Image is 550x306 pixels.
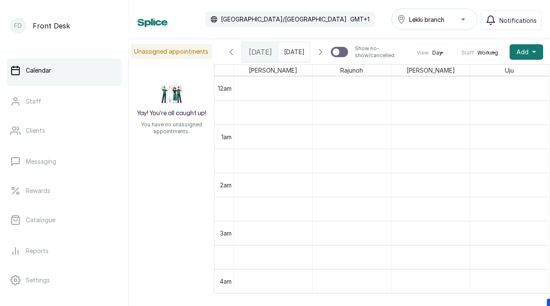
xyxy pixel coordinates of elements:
span: [PERSON_NAME] [405,65,457,76]
span: [PERSON_NAME] [247,65,299,76]
button: Add [510,44,543,60]
button: Lekki branch [391,9,477,30]
span: Staff [461,49,474,56]
span: Lekki branch [409,15,444,24]
span: Notifications [499,16,537,25]
div: 4am [218,277,233,286]
span: Uju [503,65,516,76]
span: Add [516,48,529,56]
button: StaffWorking [461,49,499,56]
a: Reports [7,239,122,263]
a: Staff [7,89,122,113]
p: Rewards [26,187,50,195]
div: 1am [220,132,233,141]
div: 12am [216,84,233,93]
a: Clients [7,119,122,143]
p: Messaging [26,157,56,166]
p: Reports [26,247,49,255]
p: Unassigned appointments [131,44,212,59]
a: Catalogue [7,208,122,232]
div: [DATE] [242,42,279,62]
p: Clients [26,126,45,135]
p: GMT+1 [350,15,370,24]
p: You have no unassigned appointments. [134,121,209,135]
span: [DATE] [249,47,272,57]
a: Messaging [7,150,122,174]
p: Show no-show/cancelled [355,45,406,59]
span: Rajunoh [339,65,365,76]
span: Working [477,49,498,56]
a: Calendar [7,58,122,83]
p: Calendar [26,66,51,75]
div: 2am [218,181,233,190]
h2: Yay! You’re all caught up! [137,109,206,118]
p: FD [14,21,22,30]
span: Day [432,49,442,56]
button: ViewDay [417,49,447,56]
span: View [417,49,429,56]
p: Front Desk [33,21,70,31]
p: [GEOGRAPHIC_DATA]/[GEOGRAPHIC_DATA] [221,15,347,24]
button: Notifications [481,10,541,30]
a: Rewards [7,179,122,203]
p: Catalogue [26,216,55,224]
p: Staff [26,97,41,106]
div: 3am [218,229,233,238]
p: Settings [26,276,50,285]
a: Settings [7,268,122,292]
